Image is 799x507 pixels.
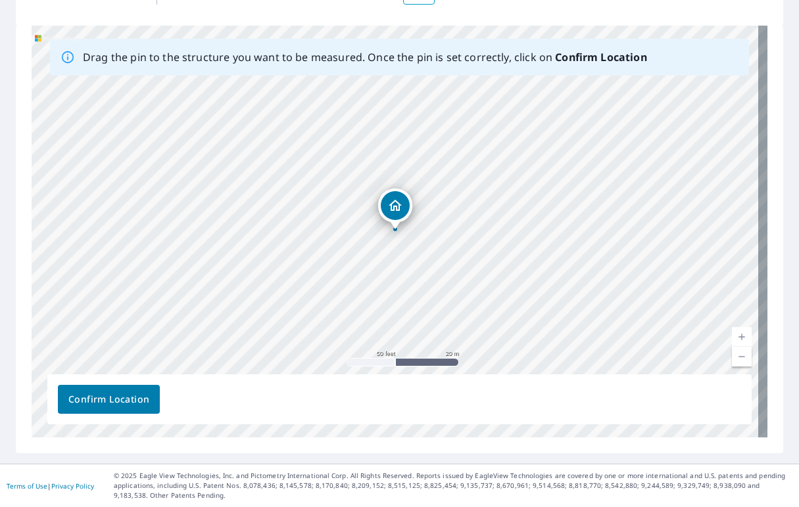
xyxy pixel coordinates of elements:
[51,481,94,491] a: Privacy Policy
[378,188,412,229] div: Dropped pin, building 1, Residential property, 15004 NW Cornelius Pass Rd Portland, OR 97231
[732,327,752,347] a: Current Level 19, Zoom In
[732,347,752,366] a: Current Level 19, Zoom Out
[83,49,647,65] p: Drag the pin to the structure you want to be measured. Once the pin is set correctly, click on
[68,391,149,408] span: Confirm Location
[7,481,47,491] a: Terms of Use
[58,385,160,414] button: Confirm Location
[7,482,94,490] p: |
[555,50,646,64] b: Confirm Location
[114,471,792,500] p: © 2025 Eagle View Technologies, Inc. and Pictometry International Corp. All Rights Reserved. Repo...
